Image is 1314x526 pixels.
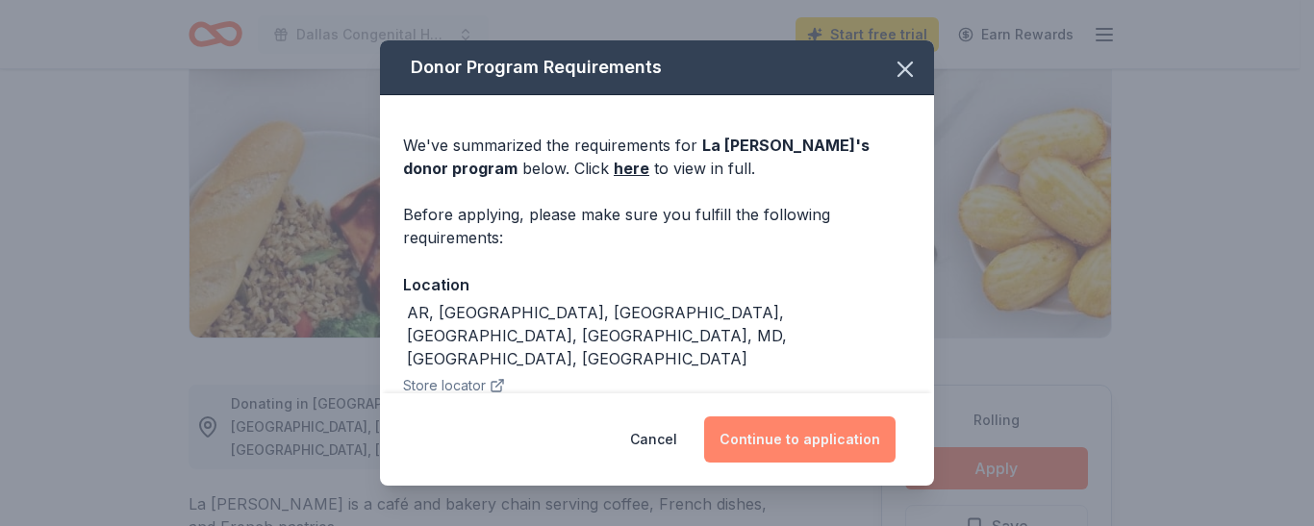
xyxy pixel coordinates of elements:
button: Store locator [403,374,505,397]
button: Continue to application [704,416,896,463]
div: Before applying, please make sure you fulfill the following requirements: [403,203,911,249]
div: Donor Program Requirements [380,40,934,95]
div: Location [403,272,911,297]
a: here [614,157,649,180]
button: Cancel [630,416,677,463]
div: We've summarized the requirements for below. Click to view in full. [403,134,911,180]
div: AR, [GEOGRAPHIC_DATA], [GEOGRAPHIC_DATA], [GEOGRAPHIC_DATA], [GEOGRAPHIC_DATA], MD, [GEOGRAPHIC_D... [407,301,911,370]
